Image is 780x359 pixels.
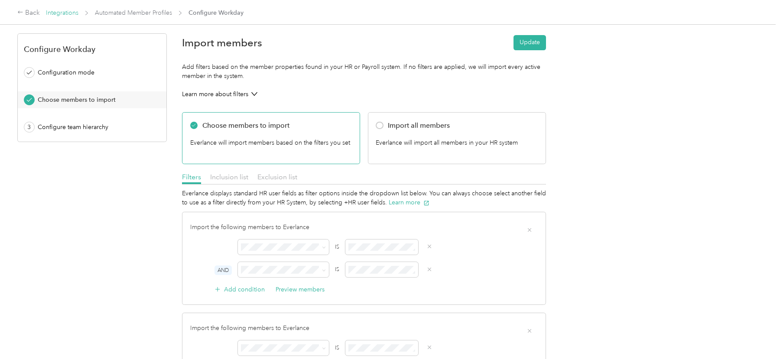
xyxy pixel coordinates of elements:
[376,138,538,156] div: Everlance will import all members in your HR system
[190,223,538,232] div: Import the following members to Everlance
[38,95,153,104] div: Choose members to import
[335,344,339,352] div: IS
[38,68,153,77] div: Configuration mode
[276,285,325,294] button: Preview members
[95,9,172,16] a: Automated Member Profiles
[190,323,538,333] div: Import the following members to Everlance
[18,64,166,81] button: Configuration mode
[388,120,450,131] div: Import all members
[17,8,40,18] div: Back
[182,62,546,81] div: Add filters based on the member properties found in your HR or Payroll system. If no filters are ...
[182,173,201,181] span: Filters
[389,198,429,207] button: Learn more
[257,173,297,181] span: Exclusion list
[210,173,248,181] span: Inclusion list
[513,35,546,50] button: Update
[335,243,339,251] div: IS
[46,9,78,16] a: Integrations
[182,38,262,47] div: Import members
[335,266,339,274] div: IS
[202,120,289,131] div: Choose members to import
[731,310,780,359] iframe: Everlance-gr Chat Button Frame
[18,91,166,108] button: Choose members to import
[182,90,248,99] span: Learn more about filters
[182,189,546,207] div: Everlance displays standard HR user fields as filter options inside the dropdown list below. You ...
[24,122,35,133] div: 3
[38,123,153,132] div: Configure team hierarchy
[188,8,244,17] span: Configure Workday
[190,138,352,156] div: Everlance will import members based on the filters you set
[214,285,265,294] button: Add condition
[214,265,232,275] span: AND
[18,119,166,136] button: 3Configure team hierarchy
[18,45,166,54] div: Configure Workday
